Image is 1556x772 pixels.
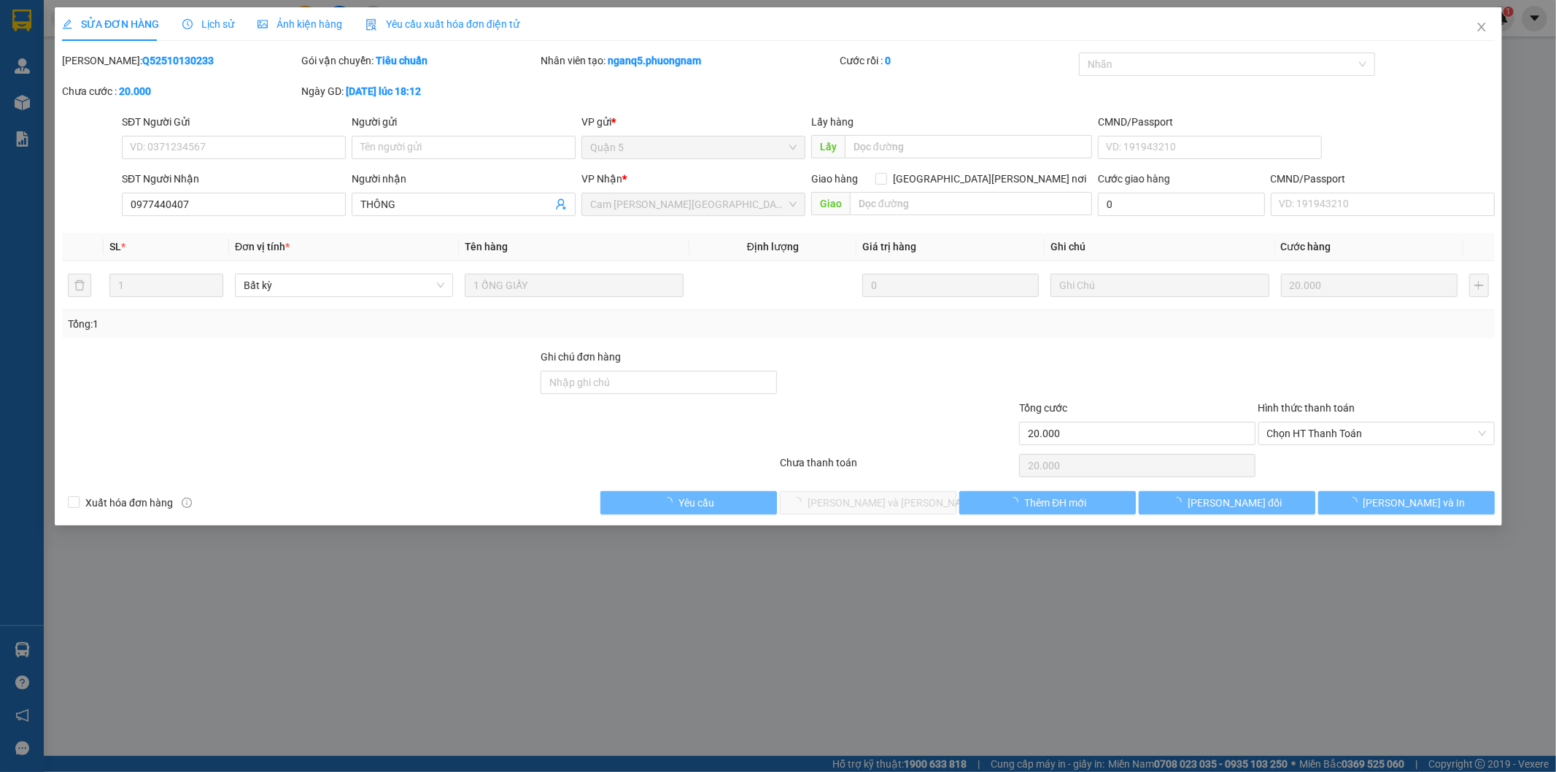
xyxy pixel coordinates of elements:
span: Giao [810,192,849,215]
span: Cước hàng [1280,241,1331,252]
button: [PERSON_NAME] và In [1317,491,1494,514]
button: delete [68,274,91,297]
b: 20.000 [119,85,151,97]
span: Tên hàng [465,241,508,252]
span: info-circle [181,498,191,508]
span: Yêu cầu [678,495,714,511]
input: Dọc đường [844,135,1092,158]
div: Chưa cước : [62,83,298,99]
div: Cước rồi : [839,53,1075,69]
span: Thêm ĐH mới [1024,495,1086,511]
b: 0 [884,55,890,66]
b: Tiêu chuẩn [376,55,427,66]
div: Gói vận chuyển: [301,53,538,69]
span: Cam Thành Bắc [590,193,797,215]
span: Lịch sử [182,18,234,30]
span: [PERSON_NAME] và In [1363,495,1465,511]
button: [PERSON_NAME] đổi [1138,491,1315,514]
input: Dọc đường [849,192,1092,215]
span: Tổng cước [1018,402,1067,414]
span: SL [109,241,121,252]
div: Ngày GD: [301,83,538,99]
div: CMND/Passport [1098,114,1322,130]
div: SĐT Người Gửi [122,114,346,130]
span: Đơn vị tính [235,241,290,252]
span: picture [258,19,268,29]
span: loading [662,497,678,507]
span: Định lượng [747,241,799,252]
input: Cước giao hàng [1098,193,1264,216]
input: VD: Bàn, Ghế [465,274,683,297]
input: Ghi Chú [1050,274,1269,297]
b: [DATE] lúc 18:12 [346,85,421,97]
button: Close [1460,7,1501,48]
span: Giao hàng [810,173,857,185]
button: plus [1468,274,1488,297]
span: Ảnh kiện hàng [258,18,342,30]
div: [PERSON_NAME]: [62,53,298,69]
th: Ghi chú [1045,233,1274,261]
span: close [1475,21,1487,33]
label: Hình thức thanh toán [1258,402,1355,414]
span: Bất kỳ [244,274,444,296]
span: [GEOGRAPHIC_DATA][PERSON_NAME] nơi [887,171,1092,187]
div: CMND/Passport [1270,171,1494,187]
span: SỬA ĐƠN HÀNG [62,18,159,30]
span: clock-circle [182,19,193,29]
label: Ghi chú đơn hàng [541,351,621,363]
span: Xuất hóa đơn hàng [80,495,179,511]
div: Chưa thanh toán [778,455,1018,480]
div: Người gửi [352,114,576,130]
img: icon [365,19,377,31]
div: Nhân viên tạo: [541,53,837,69]
button: Yêu cầu [600,491,777,514]
input: 0 [1280,274,1457,297]
span: VP Nhận [581,173,622,185]
span: Lấy hàng [810,116,853,128]
span: Chọn HT Thanh Toán [1266,422,1485,444]
span: Giá trị hàng [862,241,916,252]
button: [PERSON_NAME] và [PERSON_NAME] hàng [780,491,956,514]
span: user-add [555,198,567,210]
input: 0 [862,274,1039,297]
div: VP gửi [581,114,805,130]
span: [PERSON_NAME] đổi [1188,495,1282,511]
input: Ghi chú đơn hàng [541,371,777,394]
button: Thêm ĐH mới [959,491,1135,514]
span: Quận 5 [590,136,797,158]
span: loading [1347,497,1363,507]
span: Yêu cầu xuất hóa đơn điện tử [365,18,519,30]
b: Q52510130233 [142,55,214,66]
div: SĐT Người Nhận [122,171,346,187]
span: loading [1172,497,1188,507]
span: loading [1008,497,1024,507]
span: edit [62,19,72,29]
div: Người nhận [352,171,576,187]
label: Cước giao hàng [1098,173,1170,185]
b: nganq5.phuongnam [608,55,701,66]
span: Lấy [810,135,844,158]
div: Tổng: 1 [68,316,600,332]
